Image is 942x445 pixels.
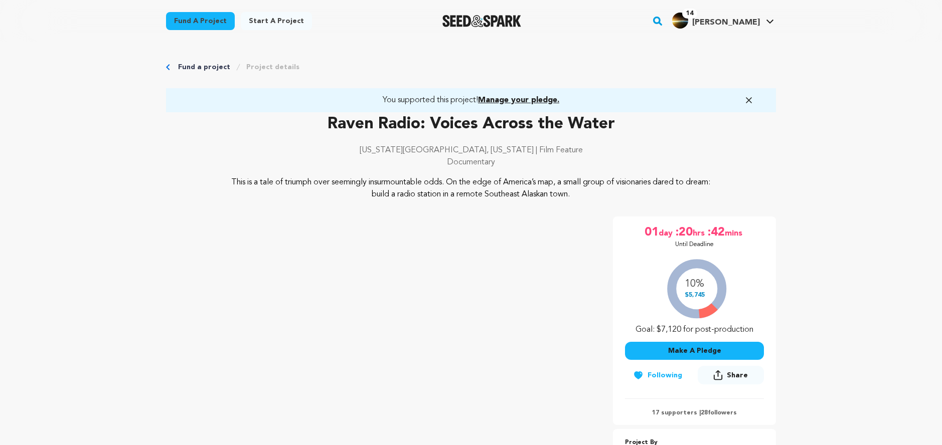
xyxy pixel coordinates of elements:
a: Start a project [241,12,312,30]
a: Project details [246,62,299,72]
span: Share [727,370,748,380]
img: Seed&Spark Logo Dark Mode [442,15,521,27]
span: [PERSON_NAME] [692,19,760,27]
a: Fund a project [178,62,230,72]
p: Raven Radio: Voices Across the Water [166,112,776,136]
a: Seed&Spark Homepage [442,15,521,27]
a: You supported this project!Manage your pledge. [178,94,764,106]
p: [US_STATE][GEOGRAPHIC_DATA], [US_STATE] | Film Feature [166,144,776,156]
span: 28 [701,410,708,416]
span: :42 [707,225,725,241]
button: Make A Pledge [625,342,764,360]
div: Breadcrumb [166,62,776,72]
button: Following [625,366,690,384]
span: 14 [682,9,697,19]
img: adb0933b5c5c092a.png [672,13,688,29]
div: Kurt H.'s Profile [672,13,760,29]
p: Until Deadline [675,241,714,249]
span: Manage your pledge. [478,96,559,104]
span: day [659,225,675,241]
span: :20 [675,225,693,241]
a: Fund a project [166,12,235,30]
span: Share [698,366,764,388]
p: This is a tale of triumph over seemingly insurmountable odds. On the edge of America’s map, a sma... [227,176,715,200]
p: 17 supporters | followers [625,409,764,417]
p: Documentary [166,156,776,168]
span: Kurt H.'s Profile [670,11,776,32]
span: mins [725,225,744,241]
span: hrs [693,225,707,241]
a: Kurt H.'s Profile [670,11,776,29]
span: 01 [645,225,659,241]
button: Share [698,366,764,384]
